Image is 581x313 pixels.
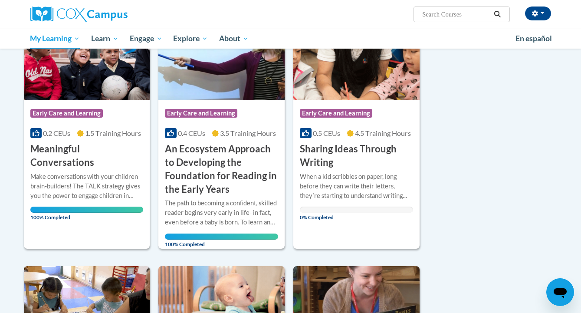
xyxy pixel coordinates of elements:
[293,12,420,249] a: Course LogoEarly Care and Learning0.5 CEUs4.5 Training Hours Sharing Ideas Through WritingWhen a ...
[165,142,278,196] h3: An Ecosystem Approach to Developing the Foundation for Reading in the Early Years
[158,12,285,249] a: Course LogoEarly Care and Learning0.4 CEUs3.5 Training Hours An Ecosystem Approach to Developing ...
[124,29,168,49] a: Engage
[546,278,574,306] iframe: Button to launch messaging window
[85,129,141,137] span: 1.5 Training Hours
[24,12,150,100] img: Course Logo
[173,33,208,44] span: Explore
[213,29,254,49] a: About
[293,12,420,100] img: Course Logo
[91,33,118,44] span: Learn
[30,207,144,213] div: Your progress
[219,33,249,44] span: About
[30,33,80,44] span: My Learning
[30,7,195,22] a: Cox Campus
[491,9,504,20] button: Search
[355,129,411,137] span: 4.5 Training Hours
[300,109,372,118] span: Early Care and Learning
[85,29,124,49] a: Learn
[165,109,237,118] span: Early Care and Learning
[300,142,413,169] h3: Sharing Ideas Through Writing
[515,34,552,43] span: En español
[510,30,558,48] a: En español
[220,129,276,137] span: 3.5 Training Hours
[30,109,103,118] span: Early Care and Learning
[24,12,150,249] a: Course LogoEarly Care and Learning0.2 CEUs1.5 Training Hours Meaningful ConversationsMake convers...
[17,29,564,49] div: Main menu
[30,7,128,22] img: Cox Campus
[165,198,278,227] div: The path to becoming a confident, skilled reader begins very early in life- in fact, even before ...
[30,172,144,201] div: Make conversations with your children brain-builders! The TALK strategy gives you the power to en...
[165,234,278,240] div: Your progress
[158,12,285,100] img: Course Logo
[165,234,278,247] span: 100% Completed
[313,129,340,137] span: 0.5 CEUs
[300,172,413,201] div: When a kid scribbles on paper, long before they can write their letters, theyʹre starting to unde...
[525,7,551,20] button: Account Settings
[30,142,144,169] h3: Meaningful Conversations
[43,129,70,137] span: 0.2 CEUs
[421,9,491,20] input: Search Courses
[130,33,162,44] span: Engage
[25,29,86,49] a: My Learning
[30,207,144,221] span: 100% Completed
[167,29,213,49] a: Explore
[178,129,205,137] span: 0.4 CEUs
